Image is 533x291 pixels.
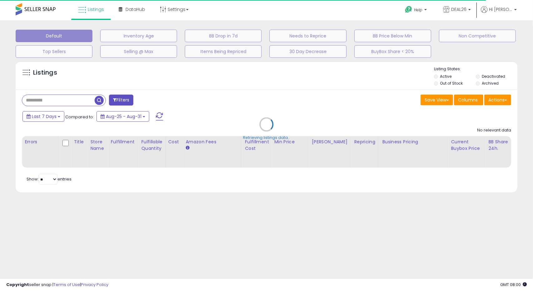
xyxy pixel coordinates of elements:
a: Help [400,1,433,20]
span: DataHub [126,6,145,12]
button: Items Being Repriced [185,45,262,58]
span: DEAL26 [451,6,466,12]
button: Needs to Reprice [269,30,346,42]
button: BB Drop in 7d [185,30,262,42]
button: Top Sellers [16,45,92,58]
button: BuyBox Share < 20% [354,45,431,58]
i: Get Help [405,6,412,13]
button: BB Price Below Min [354,30,431,42]
button: Non Competitive [439,30,516,42]
span: Listings [88,6,104,12]
button: 30 Day Decrease [269,45,346,58]
button: Selling @ Max [100,45,177,58]
a: Hi [PERSON_NAME] [481,6,517,20]
span: Hi [PERSON_NAME] [489,6,512,12]
div: Retrieving listings data.. [243,135,290,141]
span: Help [414,7,422,12]
button: Inventory Age [100,30,177,42]
button: Default [16,30,92,42]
